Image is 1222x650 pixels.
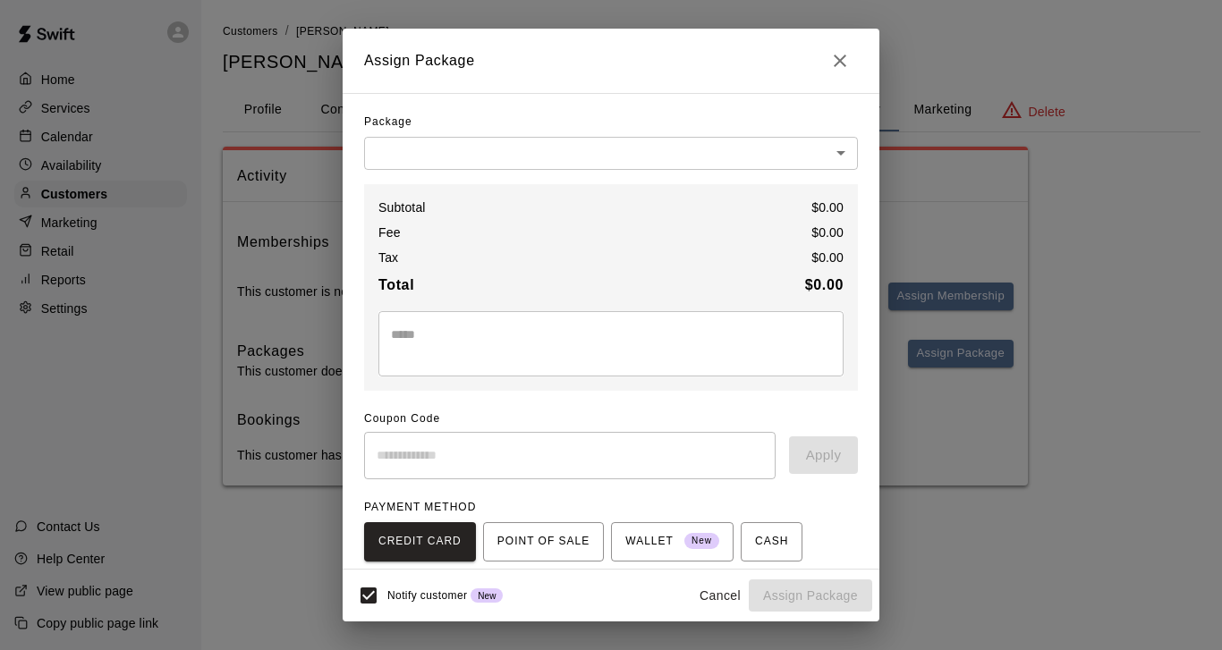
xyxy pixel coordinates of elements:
button: POINT OF SALE [483,522,604,561]
b: $ 0.00 [805,277,844,292]
p: $ 0.00 [811,249,844,266]
span: New [684,529,719,553]
button: Close [822,43,858,79]
span: Package [364,108,412,137]
button: WALLET New [611,522,734,561]
h2: Assign Package [343,29,879,93]
span: CASH [755,528,788,556]
button: OTHER [522,569,592,608]
span: CREDIT CARD [378,528,462,556]
p: $ 0.00 [811,224,844,241]
button: VENMO [442,569,514,608]
span: Coupon Code [364,405,858,434]
p: Fee [378,224,401,241]
p: Subtotal [378,198,426,216]
b: Total [378,277,414,292]
button: CASH [741,522,802,561]
p: Tax [378,249,398,266]
button: CREDIT CARD [364,522,476,561]
span: PAYMENT METHOD [364,501,476,513]
span: POINT OF SALE [497,528,590,556]
p: $ 0.00 [811,198,844,216]
button: CHECK [364,569,435,608]
button: Cancel [692,579,749,612]
span: New [471,591,503,601]
span: Notify customer [387,589,467,602]
span: WALLET [625,528,719,556]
